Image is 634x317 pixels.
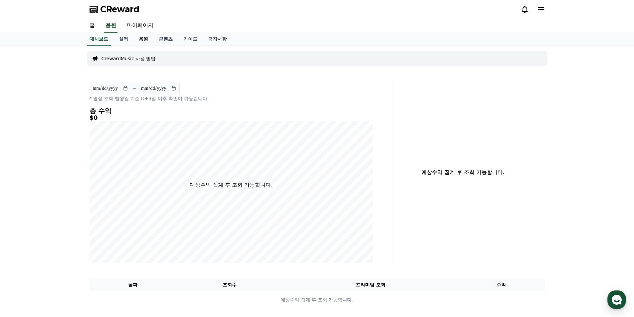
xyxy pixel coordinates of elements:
[121,19,159,33] a: 마이페이지
[132,84,137,92] p: ~
[104,19,117,33] a: 음원
[61,221,69,227] span: 대화
[90,114,373,121] h5: $0
[90,296,544,303] p: 예상수익 집계 후 조회 가능합니다.
[87,33,111,46] a: 대시보드
[90,95,373,102] p: * 영상 조회 발생일 기준 D+3일 이후 확인이 가능합니다.
[397,168,529,176] p: 예상수익 집계 후 조회 가능합니다.
[176,279,283,291] th: 조회수
[44,211,86,228] a: 대화
[178,33,203,46] a: 가이드
[458,279,545,291] th: 수익
[90,107,373,114] h4: 총 수익
[103,221,111,226] span: 설정
[86,211,128,228] a: 설정
[102,55,156,62] a: CrewardMusic 사용 방법
[203,33,232,46] a: 공지사항
[190,181,273,189] p: 예상수익 집계 후 조회 가능합니다.
[153,33,178,46] a: 콘텐츠
[90,279,176,291] th: 날짜
[283,279,458,291] th: 프리미엄 조회
[90,4,139,15] a: CReward
[2,211,44,228] a: 홈
[100,4,139,15] span: CReward
[133,33,153,46] a: 음원
[113,33,133,46] a: 실적
[21,221,25,226] span: 홈
[84,19,100,33] a: 홈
